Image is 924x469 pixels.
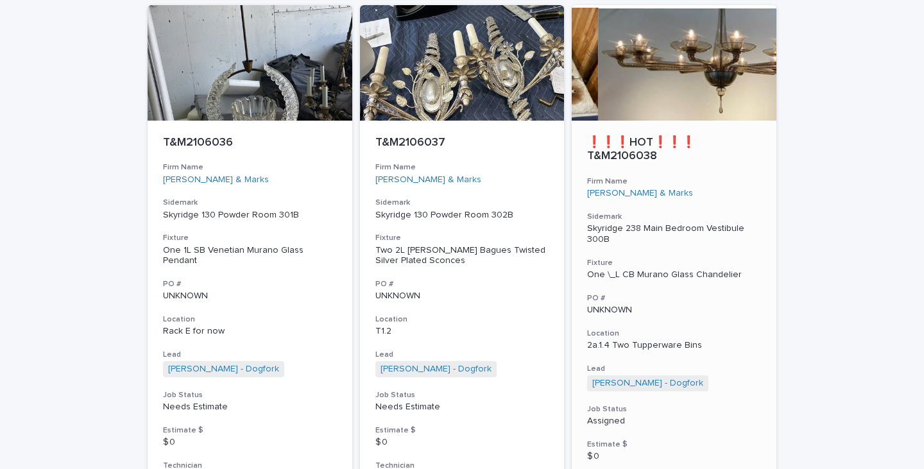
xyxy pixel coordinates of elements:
p: Rack E for now [163,326,337,337]
h3: Sidemark [375,198,549,208]
a: [PERSON_NAME] & Marks [163,175,269,185]
h3: Lead [163,350,337,360]
h3: Firm Name [375,162,549,173]
h3: Firm Name [587,176,761,187]
h3: Estimate $ [587,439,761,450]
a: [PERSON_NAME] - Dogfork [168,364,279,375]
h3: PO # [375,279,549,289]
p: UNKNOWN [163,291,337,302]
h3: PO # [163,279,337,289]
h3: Estimate $ [163,425,337,436]
p: T1.2 [375,326,549,337]
p: Skyridge 130 Powder Room 302B [375,210,549,221]
div: One 1L SB Venetian Murano Glass Pendant [163,245,337,267]
h3: Firm Name [163,162,337,173]
h3: Sidemark [587,212,761,222]
h3: PO # [587,293,761,303]
h3: Job Status [375,390,549,400]
h3: Fixture [587,258,761,268]
p: 2a.1.4 Two Tupperware Bins [587,340,761,351]
h3: Lead [587,364,761,374]
h3: Sidemark [163,198,337,208]
div: One \_L CB Murano Glass Chandelier [587,269,761,280]
p: ❗❗❗HOT❗❗❗ T&M2106038 [587,136,761,164]
p: Skyridge 130 Powder Room 301B [163,210,337,221]
p: Assigned [587,416,761,427]
a: [PERSON_NAME] - Dogfork [381,364,492,375]
p: Needs Estimate [375,402,549,413]
h3: Location [163,314,337,325]
p: $ 0 [163,437,337,448]
p: Skyridge 238 Main Bedroom Vestibule 300B [587,223,761,245]
p: $ 0 [587,451,761,462]
p: Needs Estimate [163,402,337,413]
p: UNKNOWN [375,291,549,302]
h3: Job Status [587,404,761,414]
p: T&M2106036 [163,136,337,150]
p: $ 0 [375,437,549,448]
div: Two 2L [PERSON_NAME] Bagues Twisted Silver Plated Sconces [375,245,549,267]
h3: Lead [375,350,549,360]
a: [PERSON_NAME] - Dogfork [592,378,703,389]
p: T&M2106037 [375,136,549,150]
h3: Fixture [375,233,549,243]
h3: Location [375,314,549,325]
h3: Job Status [163,390,337,400]
a: [PERSON_NAME] & Marks [587,188,693,199]
h3: Fixture [163,233,337,243]
h3: Estimate $ [375,425,549,436]
p: UNKNOWN [587,305,761,316]
h3: Location [587,328,761,339]
a: [PERSON_NAME] & Marks [375,175,481,185]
